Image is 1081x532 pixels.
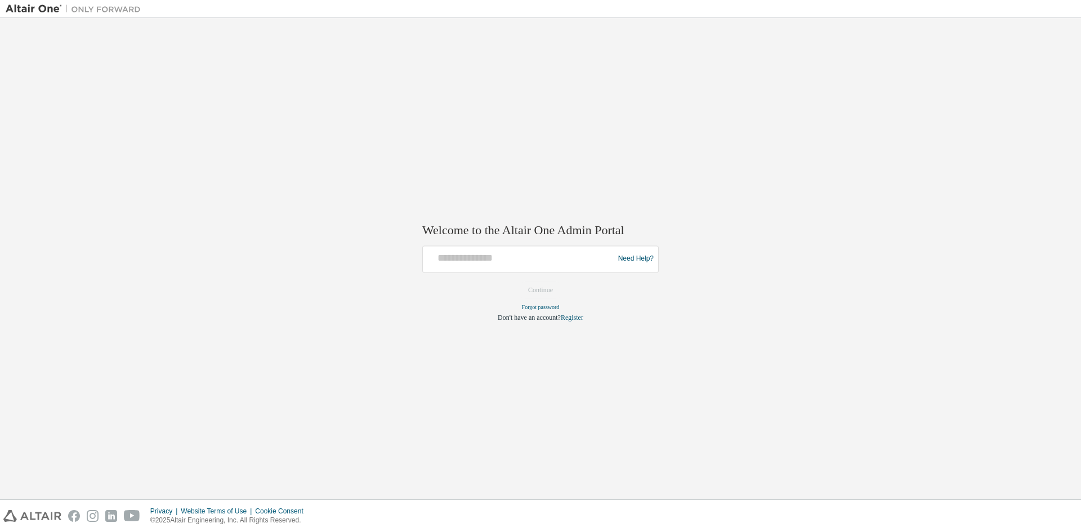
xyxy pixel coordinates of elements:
[6,3,146,15] img: Altair One
[522,304,560,310] a: Forgot password
[561,314,583,321] a: Register
[181,507,255,516] div: Website Terms of Use
[124,510,140,522] img: youtube.svg
[255,507,310,516] div: Cookie Consent
[87,510,99,522] img: instagram.svg
[618,259,654,260] a: Need Help?
[498,314,561,321] span: Don't have an account?
[105,510,117,522] img: linkedin.svg
[422,223,659,239] h2: Welcome to the Altair One Admin Portal
[68,510,80,522] img: facebook.svg
[150,516,310,525] p: © 2025 Altair Engineering, Inc. All Rights Reserved.
[3,510,61,522] img: altair_logo.svg
[150,507,181,516] div: Privacy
